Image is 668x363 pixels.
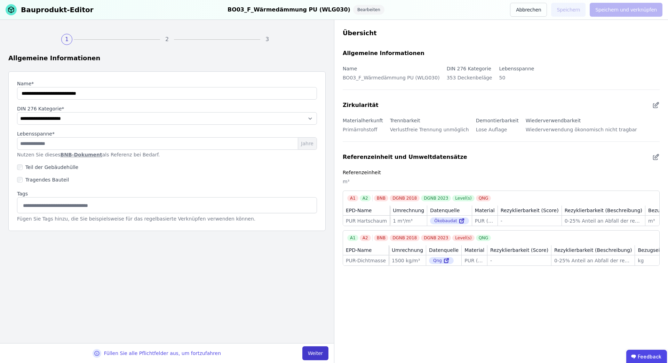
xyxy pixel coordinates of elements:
[554,247,632,254] div: Rezyklierbarkeit (Beschreibung)
[17,190,317,197] label: Tags
[554,257,632,264] div: 0-25% Anteil an Abfall der recycled wird
[452,195,474,201] div: Level(s)
[17,151,317,158] p: Nutzen Sie dieses als Referenz bei Bedarf.
[343,170,381,175] label: Referenzeinheit
[346,217,387,224] div: PUR Hartschaum
[590,3,662,17] button: Speichern und verknüpfen
[476,118,519,123] label: Demontierbarkeit
[374,195,388,201] div: BNB
[343,73,440,87] div: BO03_F_Wärmedämmung PU (WLG030)
[421,235,451,241] div: DGNB 2023
[262,34,273,45] div: 3
[343,153,467,161] div: Referenzeinheit und Umweltdatensätze
[23,176,69,183] label: Tragendes Bauteil
[390,195,420,201] div: DGNB 2018
[452,235,474,241] div: Level(s)
[343,125,383,139] div: Primärrohstoff
[526,125,637,139] div: Wiederverwendung ökonomisch nicht tragbar
[343,101,379,109] div: Zirkularität
[343,66,357,71] label: Name
[476,195,491,201] div: QNG
[343,177,660,191] div: m³
[161,34,173,45] div: 2
[21,5,94,15] div: Bauprodukt-Editor
[17,215,317,222] div: Fügen Sie Tags hinzu, die Sie beispielsweise für das regelbasierte Verknüpfen verwenden können.
[476,125,519,139] div: Lose Auflage
[499,73,534,87] div: 50
[390,125,469,139] div: Verlustfreie Trennung unmöglich
[430,207,460,214] div: Datenquelle
[104,350,221,357] div: Füllen Sie alle Pflichtfelder aus, um fortzufahren
[353,5,384,15] div: Bearbeiten
[464,247,484,254] div: Material
[476,235,491,241] div: QNG
[490,247,548,254] div: Rezyklierbarkeit (Score)
[343,118,383,123] label: Materialherkunft
[360,235,371,241] div: A2
[346,207,372,214] div: EPD-Name
[421,195,451,201] div: DGNB 2023
[464,257,484,264] div: PUR (PU-Schaum)
[8,53,326,63] div: Allgemeine Informationen
[499,66,534,71] label: Lebensspanne
[392,257,423,264] div: 1500 kg/m³
[501,217,559,224] div: -
[526,118,581,123] label: Wiederverwendbarkeit
[393,207,424,214] div: Umrechnung
[17,80,317,87] label: Name*
[447,73,492,87] div: 353 Deckenbeläge
[346,257,386,264] div: PUR-Dichtmasse
[565,207,642,214] div: Rezyklierbarkeit (Beschreibung)
[374,235,388,241] div: BNB
[346,247,372,254] div: EPD-Name
[17,130,55,137] label: Lebensspanne*
[501,207,559,214] div: Rezyklierbarkeit (Score)
[392,247,423,254] div: Umrechnung
[565,217,642,224] div: 0-25% Anteil an Abfall der recycled wird
[360,195,371,201] div: A2
[17,105,317,112] label: audits.requiredField
[475,217,495,224] div: PUR (PU-Schaum)
[228,5,350,15] div: BO03_F_Wärmedämmung PU (WLG030)
[393,217,424,224] div: 1 m³/m³
[430,217,469,224] div: Ökobaudat
[61,34,72,45] div: 1
[23,164,78,171] label: Teil der Gebäudehülle
[298,138,317,149] span: Jahre
[429,247,459,254] div: Datenquelle
[390,118,420,123] label: Trennbarkeit
[347,235,358,241] div: A1
[61,152,102,157] a: BNB-Dokument
[551,3,586,17] button: Speichern
[490,257,548,264] div: -
[390,235,420,241] div: DGNB 2018
[475,207,495,214] div: Material
[429,257,454,264] div: Qng
[510,3,547,17] button: Abbrechen
[343,28,660,38] div: Übersicht
[447,66,491,71] label: DIN 276 Kategorie
[347,195,358,201] div: A1
[343,49,424,57] div: Allgemeine Informationen
[302,346,328,360] button: Weiter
